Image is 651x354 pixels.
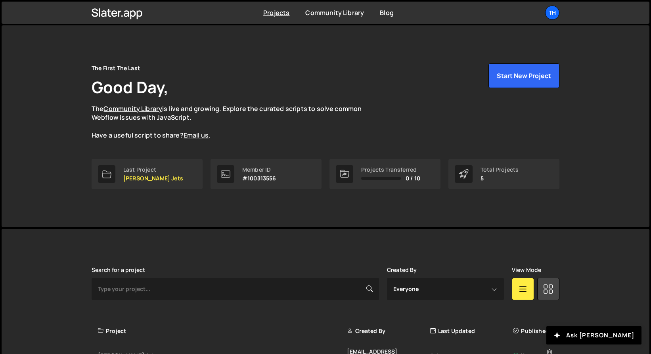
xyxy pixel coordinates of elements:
a: Th [545,6,559,20]
span: 0 / 10 [406,175,420,182]
div: Projects Transferred [361,166,420,173]
div: Project [98,327,347,335]
p: [PERSON_NAME] Jets [123,175,183,182]
a: Last Project [PERSON_NAME] Jets [92,159,203,189]
input: Type your project... [92,278,379,300]
a: Email us [184,131,209,140]
div: Created By [347,327,430,335]
p: 5 [481,175,519,182]
button: Start New Project [488,63,559,88]
div: Last Updated [430,327,513,335]
label: View Mode [512,267,541,273]
label: Created By [387,267,417,273]
div: Member ID [242,166,276,173]
div: The First The Last [92,63,140,73]
a: Community Library [103,104,162,113]
a: Blog [380,8,394,17]
label: Search for a project [92,267,145,273]
p: #100313556 [242,175,276,182]
h1: Good Day, [92,76,168,98]
div: Last Project [123,166,183,173]
a: Community Library [305,8,364,17]
div: Published [513,327,555,335]
button: Ask [PERSON_NAME] [546,326,641,344]
div: Total Projects [481,166,519,173]
p: The is live and growing. Explore the curated scripts to solve common Webflow issues with JavaScri... [92,104,377,140]
a: Projects [263,8,289,17]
